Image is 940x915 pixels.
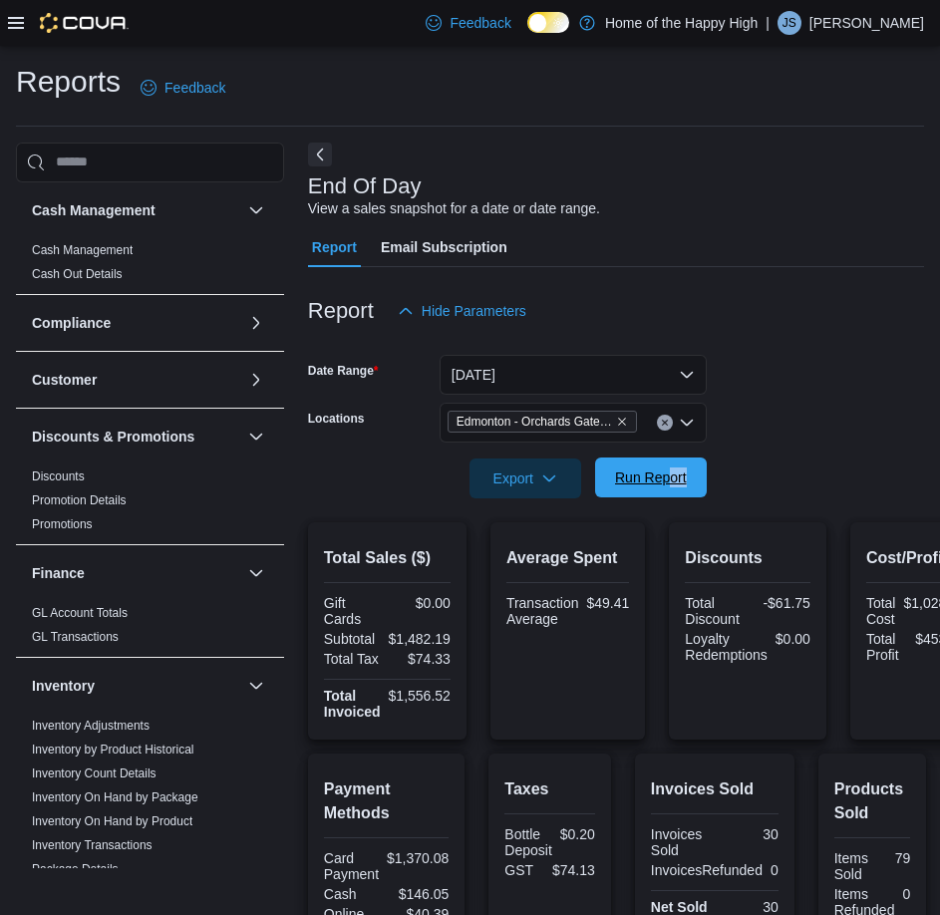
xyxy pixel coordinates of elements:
[32,813,192,829] span: Inventory On Hand by Product
[32,789,198,805] span: Inventory On Hand by Package
[324,777,450,825] h2: Payment Methods
[324,631,381,647] div: Subtotal
[32,266,123,282] span: Cash Out Details
[719,826,779,842] div: 30
[506,595,579,627] div: Transaction Average
[32,630,119,644] a: GL Transactions
[651,826,711,858] div: Invoices Sold
[481,458,569,498] span: Export
[244,198,268,222] button: Cash Management
[32,468,85,484] span: Discounts
[527,12,569,33] input: Dark Mode
[32,743,194,757] a: Inventory by Product Historical
[389,631,451,647] div: $1,482.19
[16,62,121,102] h1: Reports
[244,311,268,335] button: Compliance
[32,719,150,733] a: Inventory Adjustments
[32,563,85,583] h3: Finance
[32,742,194,758] span: Inventory by Product Historical
[308,411,365,427] label: Locations
[16,238,284,294] div: Cash Management
[390,291,534,331] button: Hide Parameters
[308,198,600,219] div: View a sales snapshot for a date or date range.
[657,415,673,431] button: Clear input
[387,850,449,866] div: $1,370.08
[876,850,910,866] div: 79
[450,13,510,33] span: Feedback
[651,777,779,801] h2: Invoices Sold
[506,546,629,570] h2: Average Spent
[244,368,268,392] button: Customer
[32,605,128,621] span: GL Account Totals
[552,862,595,878] div: $74.13
[866,595,896,627] div: Total Cost
[719,899,779,915] div: 30
[389,688,451,704] div: $1,556.52
[752,595,810,611] div: -$61.75
[312,227,357,267] span: Report
[32,200,240,220] button: Cash Management
[834,777,911,825] h2: Products Sold
[32,606,128,620] a: GL Account Totals
[32,838,153,852] a: Inventory Transactions
[32,814,192,828] a: Inventory On Hand by Product
[32,837,153,853] span: Inventory Transactions
[422,301,526,321] span: Hide Parameters
[308,143,332,166] button: Next
[778,11,801,35] div: Jesse Singh
[470,458,581,498] button: Export
[32,563,240,583] button: Finance
[32,242,133,258] span: Cash Management
[32,200,156,220] h3: Cash Management
[308,299,374,323] h3: Report
[32,427,240,447] button: Discounts & Promotions
[32,676,95,696] h3: Inventory
[866,631,907,663] div: Total Profit
[560,826,595,842] div: $0.20
[504,862,544,878] div: GST
[766,11,770,35] p: |
[902,886,910,902] div: 0
[595,457,707,497] button: Run Report
[685,546,810,570] h2: Discounts
[32,370,97,390] h3: Customer
[324,886,383,902] div: Cash
[324,651,384,667] div: Total Tax
[776,631,810,647] div: $0.00
[32,492,127,508] span: Promotion Details
[616,416,628,428] button: Remove Edmonton - Orchards Gate - Fire & Flower from selection in this group
[771,862,779,878] div: 0
[391,886,450,902] div: $146.05
[32,676,240,696] button: Inventory
[391,651,451,667] div: $74.33
[32,516,93,532] span: Promotions
[32,243,133,257] a: Cash Management
[32,267,123,281] a: Cash Out Details
[244,561,268,585] button: Finance
[685,595,744,627] div: Total Discount
[651,899,708,915] strong: Net Sold
[32,790,198,804] a: Inventory On Hand by Package
[391,595,451,611] div: $0.00
[32,427,194,447] h3: Discounts & Promotions
[440,355,707,395] button: [DATE]
[16,601,284,657] div: Finance
[164,78,225,98] span: Feedback
[615,467,687,487] span: Run Report
[809,11,924,35] p: [PERSON_NAME]
[32,861,119,877] span: Package Details
[324,546,451,570] h2: Total Sales ($)
[324,850,379,882] div: Card Payment
[504,826,551,858] div: Bottle Deposit
[244,674,268,698] button: Inventory
[651,862,763,878] div: InvoicesRefunded
[32,765,157,781] span: Inventory Count Details
[32,718,150,734] span: Inventory Adjustments
[32,313,240,333] button: Compliance
[308,174,422,198] h3: End Of Day
[527,33,528,34] span: Dark Mode
[133,68,233,108] a: Feedback
[605,11,758,35] p: Home of the Happy High
[418,3,518,43] a: Feedback
[308,363,379,379] label: Date Range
